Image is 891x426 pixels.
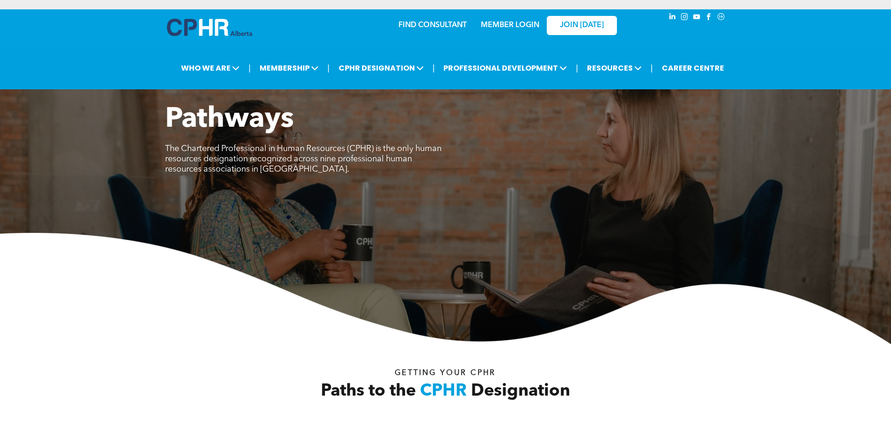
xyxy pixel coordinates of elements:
[680,12,690,24] a: instagram
[420,383,467,400] span: CPHR
[584,59,645,77] span: RESOURCES
[336,59,427,77] span: CPHR DESIGNATION
[165,144,442,173] span: The Chartered Professional in Human Resources (CPHR) is the only human resources designation reco...
[704,12,714,24] a: facebook
[667,12,678,24] a: linkedin
[178,59,242,77] span: WHO WE ARE
[327,58,330,78] li: |
[659,59,727,77] a: CAREER CENTRE
[395,369,496,377] span: Getting your Cphr
[433,58,435,78] li: |
[165,106,294,134] span: Pathways
[398,22,467,29] a: FIND CONSULTANT
[651,58,653,78] li: |
[441,59,570,77] span: PROFESSIONAL DEVELOPMENT
[248,58,251,78] li: |
[560,21,604,30] span: JOIN [DATE]
[576,58,578,78] li: |
[692,12,702,24] a: youtube
[547,16,617,35] a: JOIN [DATE]
[481,22,539,29] a: MEMBER LOGIN
[257,59,321,77] span: MEMBERSHIP
[471,383,570,400] span: Designation
[716,12,726,24] a: Social network
[167,19,252,36] img: A blue and white logo for cp alberta
[321,383,416,400] span: Paths to the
